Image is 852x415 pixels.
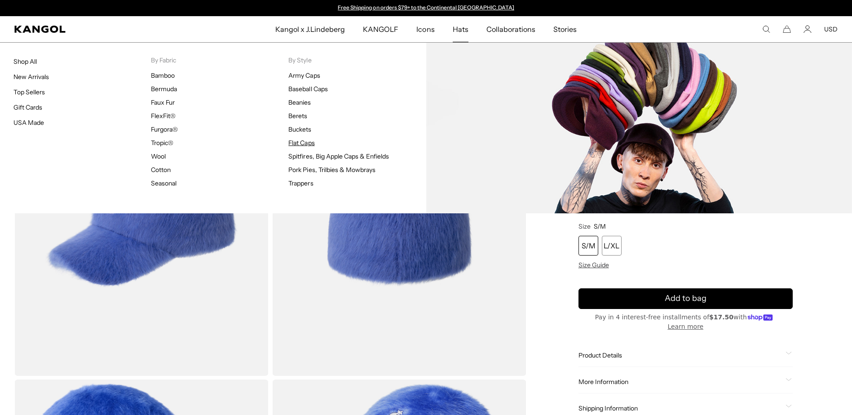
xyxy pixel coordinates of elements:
div: L/XL [602,236,622,256]
a: New Arrivals [13,73,49,81]
a: Kangol x J.Lindeberg [266,16,354,42]
a: Kangol [14,26,182,33]
summary: Search here [762,25,770,33]
span: Product Details [578,351,782,359]
span: More Information [578,378,782,386]
a: Army Caps [288,71,320,79]
a: Stories [544,16,586,42]
a: Wool [151,152,166,160]
a: Seasonal [151,179,177,187]
a: Collaborations [477,16,544,42]
span: Add to bag [665,292,706,305]
a: Tropic® [151,139,173,147]
a: USA Made [13,119,44,127]
button: Cart [783,25,791,33]
span: Collaborations [486,16,535,42]
a: Bermuda [151,85,177,93]
a: Spitfires, Big Apple Caps & Enfields [288,152,389,160]
img: color-starry-blue [14,58,269,376]
a: Gift Cards [13,103,42,111]
p: By Fabric [151,56,288,64]
a: Account [803,25,812,33]
a: Faux Fur [151,98,175,106]
a: Top Sellers [13,88,45,96]
span: S/M [594,222,606,230]
a: Trappers [288,179,313,187]
a: Buckets [288,125,311,133]
img: color-starry-blue [272,58,526,376]
a: Bamboo [151,71,175,79]
a: KANGOLF [354,16,407,42]
span: Icons [416,16,434,42]
span: Stories [553,16,577,42]
a: Icons [407,16,443,42]
a: Furgora® [151,125,178,133]
div: 1 of 2 [334,4,519,12]
a: Shop All [13,57,37,66]
div: Announcement [334,4,519,12]
span: Size [578,222,591,230]
a: Cotton [151,166,171,174]
span: Kangol x J.Lindeberg [275,16,345,42]
a: FlexFit® [151,112,176,120]
p: By Style [288,56,426,64]
a: Flat Caps [288,139,314,147]
a: Hats [444,16,477,42]
a: Baseball Caps [288,85,327,93]
a: Berets [288,112,307,120]
span: Hats [453,16,468,42]
a: Pork Pies, Trilbies & Mowbrays [288,166,375,174]
span: KANGOLF [363,16,398,42]
button: USD [824,25,838,33]
a: Free Shipping on orders $79+ to the Continental [GEOGRAPHIC_DATA] [338,4,514,11]
div: S/M [578,236,598,256]
span: Shipping Information [578,404,782,412]
slideshow-component: Announcement bar [334,4,519,12]
span: Size Guide [578,261,609,269]
a: Beanies [288,98,311,106]
button: Add to bag [578,288,793,309]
